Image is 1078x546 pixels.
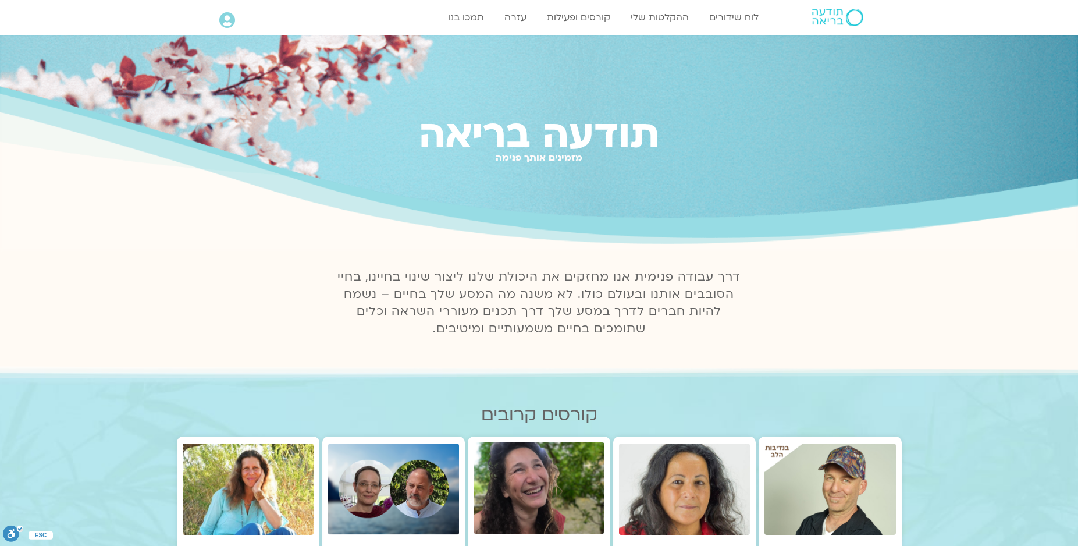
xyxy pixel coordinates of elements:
h2: קורסים קרובים [177,405,902,425]
p: דרך עבודה פנימית אנו מחזקים את היכולת שלנו ליצור שינוי בחיינו, בחיי הסובבים אותנו ובעולם כולו. לא... [331,268,748,338]
a: ההקלטות שלי [625,6,695,29]
img: תודעה בריאה [812,9,863,26]
a: לוח שידורים [703,6,764,29]
a: עזרה [499,6,532,29]
a: תמכו בנו [442,6,490,29]
a: קורסים ופעילות [541,6,616,29]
